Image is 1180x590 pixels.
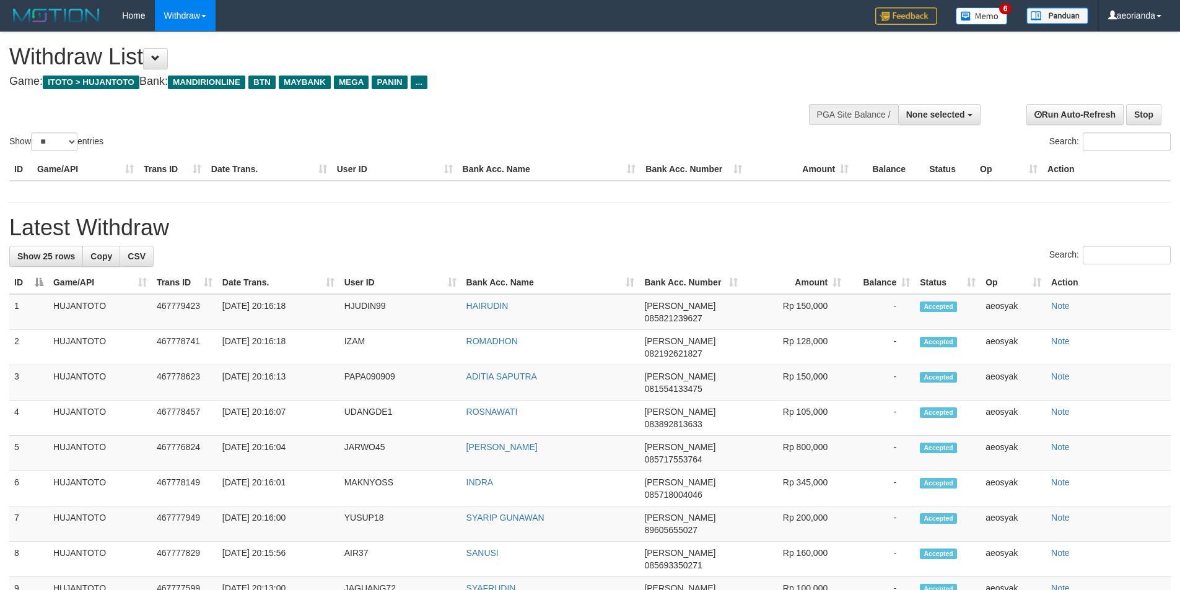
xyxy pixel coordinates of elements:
[32,158,139,181] th: Game/API
[48,271,152,294] th: Game/API: activate to sort column ascending
[1051,513,1070,523] a: Note
[206,158,332,181] th: Date Trans.
[139,158,206,181] th: Trans ID
[152,471,217,506] td: 467778149
[1049,246,1171,264] label: Search:
[846,365,915,401] td: -
[339,365,461,401] td: PAPA090909
[9,365,48,401] td: 3
[152,365,217,401] td: 467778623
[217,506,339,542] td: [DATE] 20:16:00
[981,542,1046,577] td: aeosyak
[920,372,957,383] span: Accepted
[48,365,152,401] td: HUJANTOTO
[640,158,747,181] th: Bank Acc. Number
[747,158,854,181] th: Amount
[875,7,937,25] img: Feedback.jpg
[217,365,339,401] td: [DATE] 20:16:13
[1051,477,1070,487] a: Note
[743,271,846,294] th: Amount: activate to sort column ascending
[48,436,152,471] td: HUJANTOTO
[743,542,846,577] td: Rp 160,000
[334,76,369,89] span: MEGA
[920,302,957,312] span: Accepted
[152,330,217,365] td: 467778741
[846,294,915,330] td: -
[466,301,509,311] a: HAIRUDIN
[152,542,217,577] td: 467777829
[217,401,339,436] td: [DATE] 20:16:07
[9,246,83,267] a: Show 25 rows
[975,158,1042,181] th: Op
[466,513,544,523] a: SYARIP GUNAWAN
[999,3,1012,14] span: 6
[1026,7,1088,24] img: panduan.png
[9,158,32,181] th: ID
[644,442,715,452] span: [PERSON_NAME]
[48,542,152,577] td: HUJANTOTO
[466,548,499,558] a: SANUSI
[743,294,846,330] td: Rp 150,000
[854,158,924,181] th: Balance
[217,471,339,506] td: [DATE] 20:16:01
[981,365,1046,401] td: aeosyak
[1046,271,1171,294] th: Action
[644,548,715,558] span: [PERSON_NAME]
[644,371,715,381] span: [PERSON_NAME]
[644,407,715,417] span: [PERSON_NAME]
[332,158,458,181] th: User ID
[9,436,48,471] td: 5
[9,471,48,506] td: 6
[644,419,702,429] span: Copy 083892813633 to clipboard
[152,271,217,294] th: Trans ID: activate to sort column ascending
[1126,104,1161,125] a: Stop
[846,542,915,577] td: -
[466,407,518,417] a: ROSNAWATI
[981,330,1046,365] td: aeosyak
[846,401,915,436] td: -
[639,271,743,294] th: Bank Acc. Number: activate to sort column ascending
[9,215,1171,240] h1: Latest Withdraw
[9,330,48,365] td: 2
[339,506,461,542] td: YUSUP18
[9,542,48,577] td: 8
[981,471,1046,506] td: aeosyak
[48,506,152,542] td: HUJANTOTO
[152,294,217,330] td: 467779423
[152,436,217,471] td: 467776824
[152,401,217,436] td: 467778457
[339,542,461,577] td: AIR37
[846,506,915,542] td: -
[644,384,702,394] span: Copy 081554133475 to clipboard
[82,246,120,267] a: Copy
[915,271,981,294] th: Status: activate to sort column ascending
[31,132,77,151] select: Showentries
[846,271,915,294] th: Balance: activate to sort column ascending
[372,76,407,89] span: PANIN
[1051,442,1070,452] a: Note
[339,294,461,330] td: HJUDIN99
[1083,132,1171,151] input: Search:
[644,313,702,323] span: Copy 085821239627 to clipboard
[644,477,715,487] span: [PERSON_NAME]
[809,104,898,125] div: PGA Site Balance /
[920,549,957,559] span: Accepted
[743,401,846,436] td: Rp 105,000
[339,330,461,365] td: IZAM
[120,246,154,267] a: CSV
[217,271,339,294] th: Date Trans.: activate to sort column ascending
[48,471,152,506] td: HUJANTOTO
[48,330,152,365] td: HUJANTOTO
[644,490,702,500] span: Copy 085718004046 to clipboard
[1042,158,1171,181] th: Action
[743,436,846,471] td: Rp 800,000
[898,104,981,125] button: None selected
[644,336,715,346] span: [PERSON_NAME]
[466,371,537,381] a: ADITIA SAPUTRA
[1051,336,1070,346] a: Note
[217,294,339,330] td: [DATE] 20:16:18
[981,401,1046,436] td: aeosyak
[43,76,139,89] span: ITOTO > HUJANTOTO
[924,158,975,181] th: Status
[48,294,152,330] td: HUJANTOTO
